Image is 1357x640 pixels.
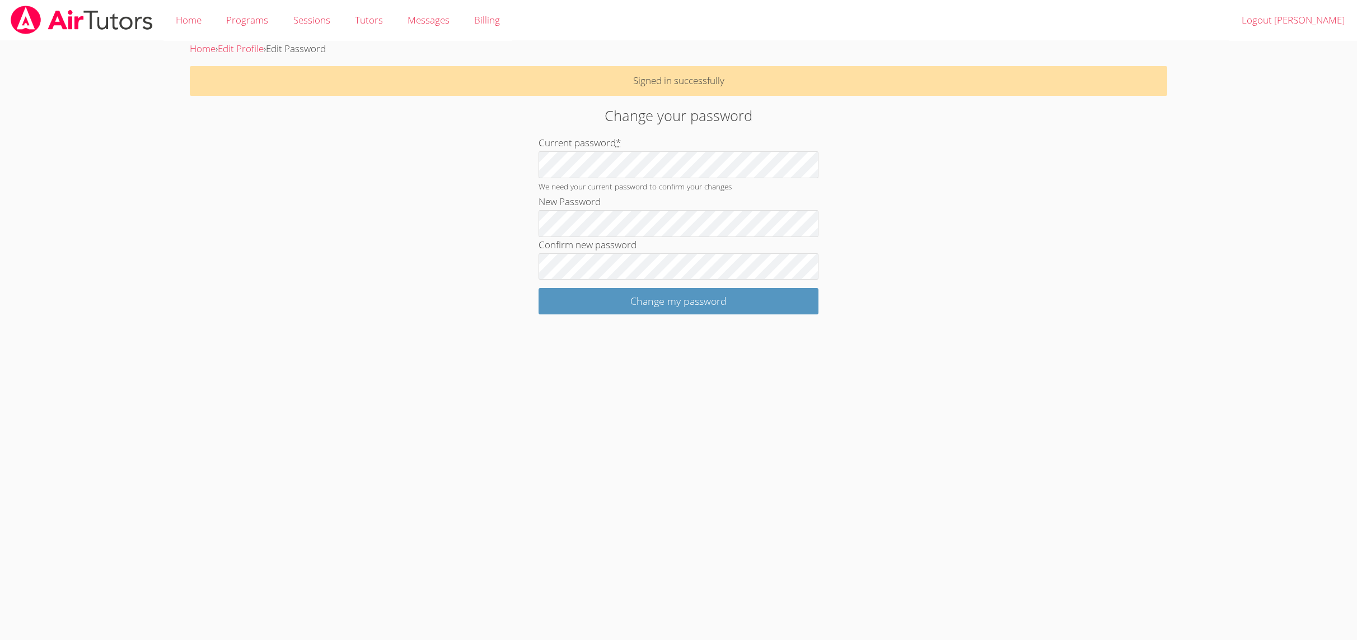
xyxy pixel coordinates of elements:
[190,41,1167,57] div: › ›
[266,42,326,55] span: Edit Password
[190,66,1167,96] p: Signed in successfully
[539,288,818,314] input: Change my password
[312,105,1045,126] h2: Change your password
[539,136,621,149] label: Current password
[218,42,264,55] a: Edit Profile
[10,6,154,34] img: airtutors_banner-c4298cdbf04f3fff15de1276eac7730deb9818008684d7c2e4769d2f7ddbe033.png
[408,13,450,26] span: Messages
[616,136,621,149] abbr: required
[539,195,601,208] label: New Password
[539,238,637,251] label: Confirm new password
[190,42,216,55] a: Home
[539,181,732,192] small: We need your current password to confirm your changes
